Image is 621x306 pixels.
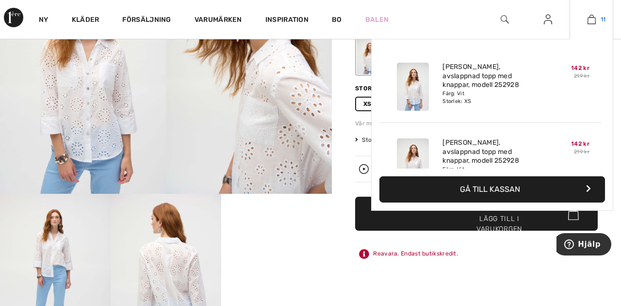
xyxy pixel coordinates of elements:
img: Blommig, avslappnad topp med knappar, modell 252928 [397,63,429,111]
font: XS [363,101,372,107]
font: Gå till kassan [460,185,520,194]
font: Bo [332,16,342,24]
font: 142 kr [571,65,589,71]
a: Varumärken [195,16,242,26]
a: Kläder [72,16,99,26]
font: Ny [39,16,49,24]
font: Reavara. Endast butikskredit. [373,250,458,257]
img: Min väska [588,14,596,25]
button: Gå till kassan [379,176,605,203]
img: Se reprisen [359,164,369,174]
a: 11 [570,14,613,25]
a: Bo [332,15,342,25]
img: Blommig, avslappnad topp med knappar, modell 252928 [397,138,429,187]
a: Logga in [536,14,560,26]
font: 11 [601,16,606,23]
font: Färg: Vit [442,90,464,97]
font: Färg: Vit [442,166,464,172]
font: Varumärken [195,16,242,24]
font: 219 kr [574,73,589,79]
font: [PERSON_NAME], avslappnad topp med knappar, modell 252928 [442,63,519,89]
font: Balen [365,16,389,24]
font: Lägg till i varukorgen [476,214,523,234]
a: Försäljning [122,16,171,26]
div: Vit [357,38,382,74]
img: Bag.svg [568,207,579,220]
a: [PERSON_NAME], avslappnad topp med knappar, modell 252928 [442,138,538,166]
font: 142 kr [571,140,589,147]
a: Ny [39,16,49,26]
font: [PERSON_NAME], avslappnad topp med knappar, modell 252928 [442,138,519,165]
font: Storlek: [355,85,385,92]
a: [PERSON_NAME], avslappnad topp med knappar, modell 252928 [442,63,538,90]
img: sök på webbplatsen [501,14,509,25]
font: Storlek: XS [442,98,471,104]
img: 1ère Avenue [4,8,23,27]
iframe: Öppnar en widget där du kan hitta mer information [556,233,611,257]
img: Min information [544,14,552,25]
a: Balen [365,15,389,25]
font: Kläder [72,16,99,24]
font: Storleksguide [362,136,401,143]
font: Försäljning [122,16,171,24]
font: Inspiration [265,16,309,24]
font: Vår modell är 175 cm lång och bär storlek 6. [355,120,480,127]
font: 219 kr [574,149,589,155]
